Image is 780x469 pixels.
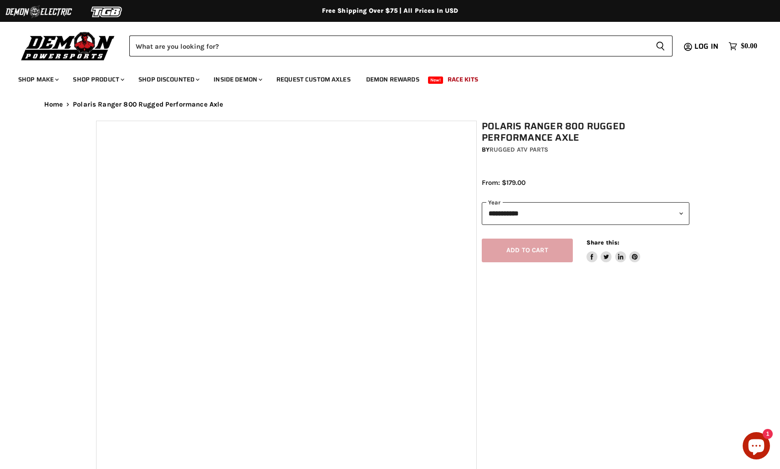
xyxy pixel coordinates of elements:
a: Home [44,101,63,108]
span: New! [428,76,444,84]
input: Search [129,36,648,56]
a: Request Custom Axles [270,70,357,89]
a: Shop Make [11,70,64,89]
span: $0.00 [741,42,757,51]
select: year [482,202,689,224]
span: Share this: [586,239,619,246]
a: $0.00 [724,40,762,53]
img: Demon Electric Logo 2 [5,3,73,20]
span: From: $179.00 [482,178,525,187]
a: Shop Product [66,70,130,89]
a: Log in [690,42,724,51]
span: Log in [694,41,719,52]
nav: Breadcrumbs [26,101,755,108]
ul: Main menu [11,66,755,89]
div: Free Shipping Over $75 | All Prices In USD [26,7,755,15]
span: Polaris Ranger 800 Rugged Performance Axle [73,101,223,108]
a: Rugged ATV Parts [489,146,548,153]
a: Demon Rewards [359,70,426,89]
a: Race Kits [441,70,485,89]
h1: Polaris Ranger 800 Rugged Performance Axle [482,121,689,143]
div: by [482,145,689,155]
img: TGB Logo 2 [73,3,141,20]
aside: Share this: [586,239,641,263]
form: Product [129,36,673,56]
inbox-online-store-chat: Shopify online store chat [740,432,773,462]
a: Inside Demon [207,70,268,89]
a: Shop Discounted [132,70,205,89]
button: Search [648,36,673,56]
img: Demon Powersports [18,30,118,62]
